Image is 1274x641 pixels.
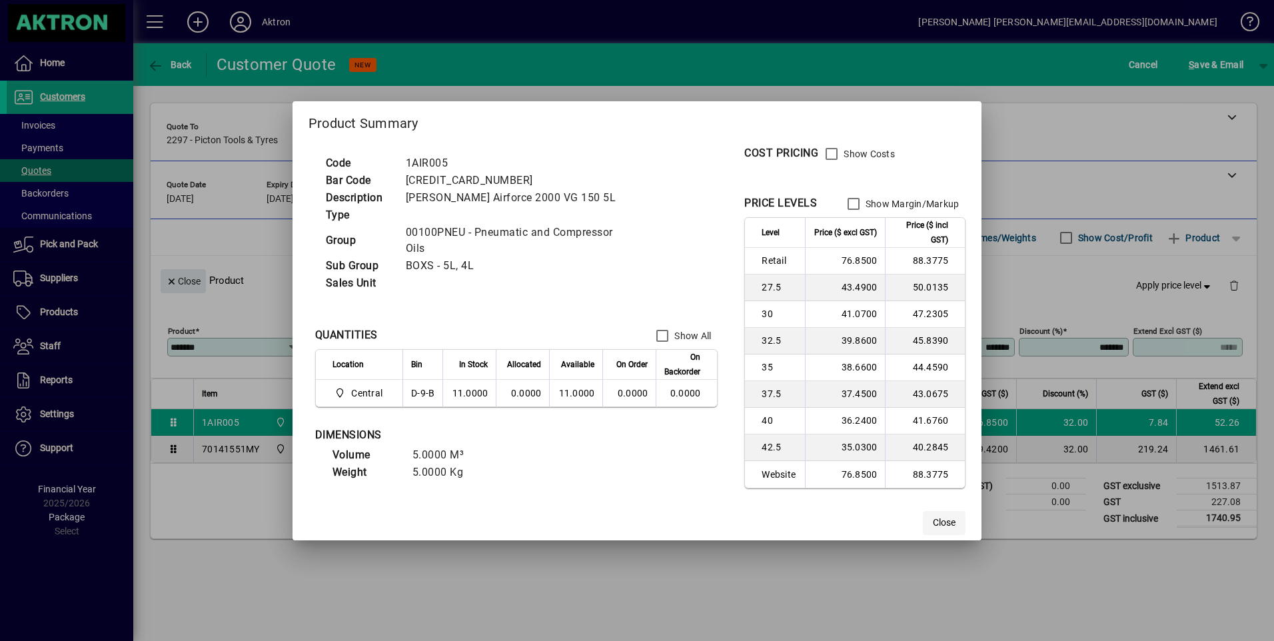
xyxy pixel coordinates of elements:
[319,189,399,207] td: Description
[744,195,817,211] div: PRICE LEVELS
[293,101,982,140] h2: Product Summary
[315,327,378,343] div: QUANTITIES
[805,381,885,408] td: 37.4500
[326,464,406,481] td: Weight
[656,380,717,406] td: 0.0000
[319,224,399,257] td: Group
[762,334,797,347] span: 32.5
[805,275,885,301] td: 43.4900
[863,197,959,211] label: Show Margin/Markup
[885,381,965,408] td: 43.0675
[762,468,797,481] span: Website
[933,516,955,530] span: Close
[885,248,965,275] td: 88.3775
[402,380,442,406] td: D-9-B
[319,257,399,275] td: Sub Group
[442,380,496,406] td: 11.0000
[616,357,648,372] span: On Order
[762,307,797,320] span: 30
[744,145,818,161] div: COST PRICING
[894,218,948,247] span: Price ($ incl GST)
[496,380,549,406] td: 0.0000
[814,225,877,240] span: Price ($ excl GST)
[885,328,965,354] td: 45.8390
[885,275,965,301] td: 50.0135
[507,357,541,372] span: Allocated
[319,155,399,172] td: Code
[319,207,399,224] td: Type
[459,357,488,372] span: In Stock
[805,354,885,381] td: 38.6600
[319,275,399,292] td: Sales Unit
[549,380,602,406] td: 11.0000
[885,408,965,434] td: 41.6760
[762,360,797,374] span: 35
[399,257,642,275] td: BOXS - 5L, 4L
[326,446,406,464] td: Volume
[618,388,648,398] span: 0.0000
[762,225,780,240] span: Level
[841,147,895,161] label: Show Costs
[399,172,642,189] td: [CREDIT_CARD_NUMBER]
[406,446,486,464] td: 5.0000 M³
[332,357,364,372] span: Location
[762,254,797,267] span: Retail
[805,408,885,434] td: 36.2400
[762,387,797,400] span: 37.5
[923,511,965,535] button: Close
[399,155,642,172] td: 1AIR005
[805,461,885,488] td: 76.8500
[399,189,642,207] td: [PERSON_NAME] Airforce 2000 VG 150 5L
[885,434,965,461] td: 40.2845
[672,329,711,342] label: Show All
[805,301,885,328] td: 41.0700
[411,357,422,372] span: Bin
[762,440,797,454] span: 42.5
[885,461,965,488] td: 88.3775
[332,385,388,401] span: Central
[885,301,965,328] td: 47.2305
[319,172,399,189] td: Bar Code
[762,414,797,427] span: 40
[805,328,885,354] td: 39.8600
[664,350,700,379] span: On Backorder
[762,281,797,294] span: 27.5
[351,386,382,400] span: Central
[399,224,642,257] td: 00100PNEU - Pneumatic and Compressor Oils
[885,354,965,381] td: 44.4590
[805,248,885,275] td: 76.8500
[561,357,594,372] span: Available
[406,464,486,481] td: 5.0000 Kg
[805,434,885,461] td: 35.0300
[315,427,648,443] div: DIMENSIONS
